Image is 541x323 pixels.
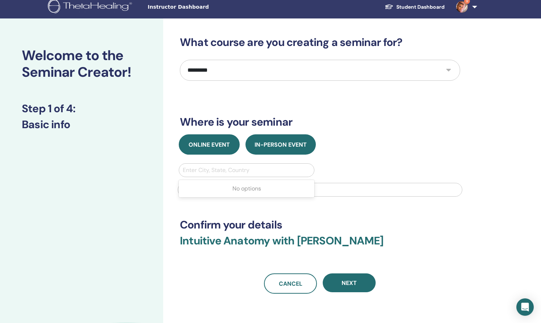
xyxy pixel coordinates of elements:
[279,280,302,288] span: Cancel
[179,181,314,196] div: No options
[189,141,230,148] span: Online Event
[456,1,468,13] img: default.jpg
[379,0,450,14] a: Student Dashboard
[180,116,460,129] h3: Where is your seminar
[245,134,316,155] button: In-Person Event
[179,134,240,155] button: Online Event
[255,141,307,148] span: In-Person Event
[516,298,534,316] div: Open Intercom Messenger
[22,102,141,115] h3: Step 1 of 4 :
[180,218,460,231] h3: Confirm your details
[148,3,256,11] span: Instructor Dashboard
[323,273,376,292] button: Next
[22,47,141,80] h2: Welcome to the Seminar Creator!
[385,4,393,10] img: graduation-cap-white.svg
[342,279,357,287] span: Next
[264,273,317,294] a: Cancel
[180,234,460,256] h3: Intuitive Anatomy with [PERSON_NAME]
[180,36,460,49] h3: What course are you creating a seminar for?
[22,118,141,131] h3: Basic info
